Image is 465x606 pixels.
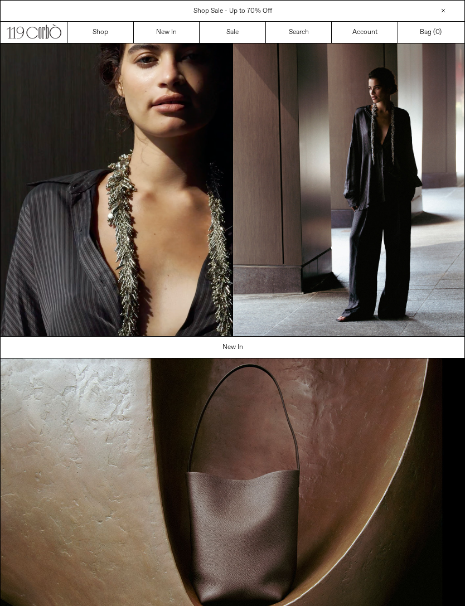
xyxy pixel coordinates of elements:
span: ) [435,27,442,37]
a: Account [332,22,398,43]
video: Your browser does not support the video tag. [1,43,232,336]
a: Bag () [398,22,464,43]
a: Shop [67,22,134,43]
a: New In [1,337,465,358]
a: New In [134,22,200,43]
span: 0 [435,28,439,37]
a: Sale [200,22,266,43]
a: Search [266,22,332,43]
a: Your browser does not support the video tag. [1,330,232,339]
a: Shop Sale - Up to 70% Off [193,7,272,16]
